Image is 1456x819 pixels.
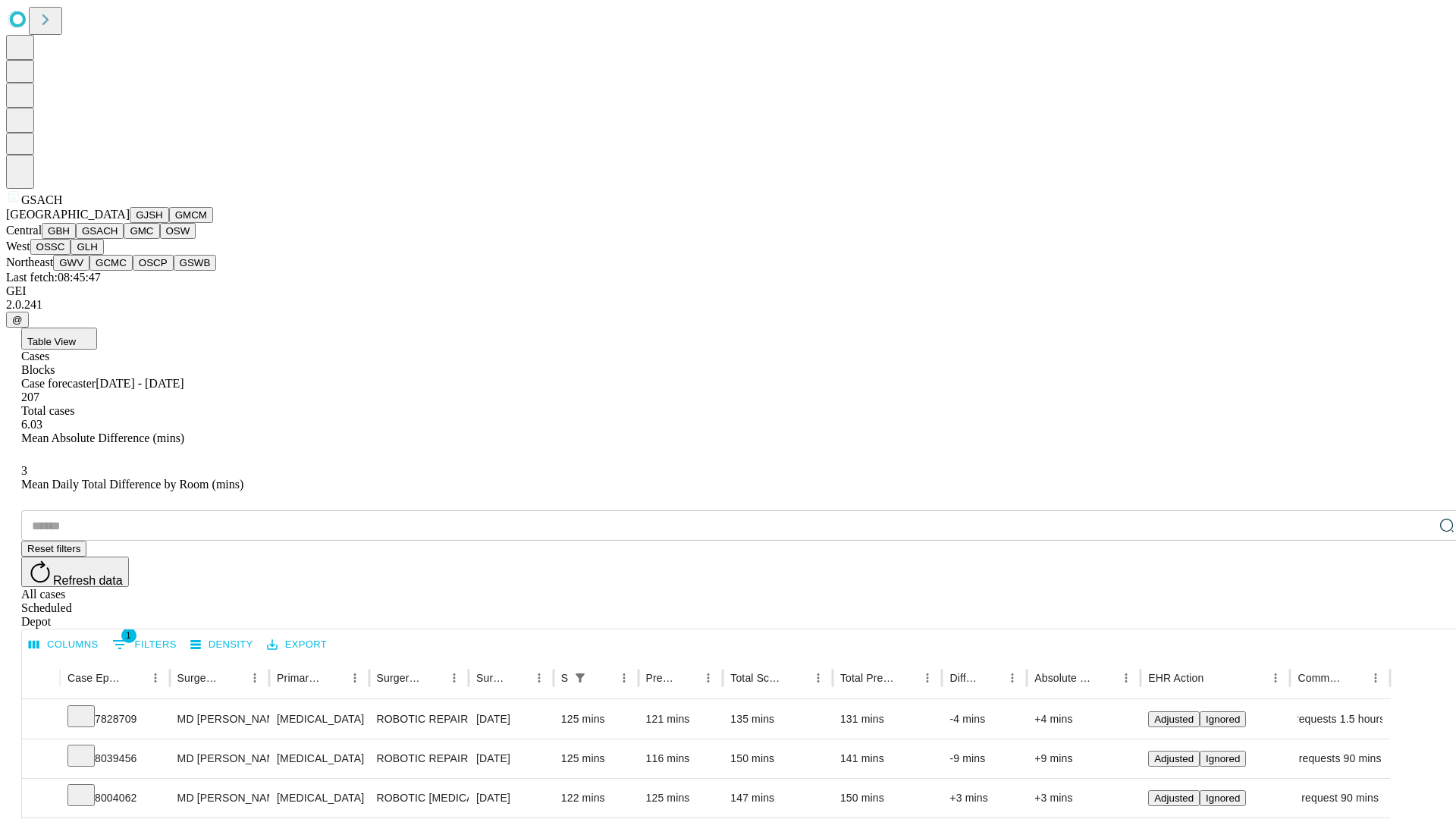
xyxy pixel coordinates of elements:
[808,667,829,689] button: Menu
[6,284,1450,298] div: GEI
[840,672,895,684] div: Total Predicted Duration
[476,739,546,778] div: [DATE]
[67,779,162,817] div: 8004062
[1200,790,1246,806] button: Ignored
[377,739,461,778] div: ROBOTIC REPAIR INITIAL [MEDICAL_DATA] REDUCIBLE AGE [DEMOGRAPHIC_DATA] OR MORE
[917,667,938,689] button: Menu
[6,224,42,237] span: Central
[1034,672,1093,684] div: Absolute Difference
[730,672,785,684] div: Total Scheduled Duration
[676,667,698,689] button: Sort
[6,208,130,221] span: [GEOGRAPHIC_DATA]
[160,223,196,239] button: OSW
[169,207,213,223] button: GMCM
[1148,751,1200,767] button: Adjusted
[21,391,39,403] span: 207
[1205,667,1226,689] button: Sort
[1365,667,1386,689] button: Menu
[6,298,1450,312] div: 2.0.241
[67,672,122,684] div: Case Epic Id
[507,667,529,689] button: Sort
[949,700,1019,739] div: -4 mins
[646,672,676,684] div: Predicted In Room Duration
[244,667,265,689] button: Menu
[1298,779,1382,817] div: request 90 mins
[840,739,935,778] div: 141 mins
[263,633,331,657] button: Export
[145,667,166,689] button: Menu
[949,672,979,684] div: Difference
[177,700,262,739] div: MD [PERSON_NAME] Md
[949,739,1019,778] div: -9 mins
[124,667,145,689] button: Sort
[187,633,257,657] button: Density
[1295,700,1385,739] span: requests 1.5 hours
[949,779,1019,817] div: +3 mins
[698,667,719,689] button: Menu
[21,377,96,390] span: Case forecaster
[561,700,631,739] div: 125 mins
[422,667,444,689] button: Sort
[1154,753,1194,764] span: Adjusted
[1200,711,1246,727] button: Ignored
[277,700,361,739] div: [MEDICAL_DATA]
[277,779,361,817] div: [MEDICAL_DATA]
[1034,739,1133,778] div: +9 mins
[981,667,1002,689] button: Sort
[53,255,89,271] button: GWV
[476,672,506,684] div: Surgery Date
[377,700,461,739] div: ROBOTIC REPAIR INITIAL [MEDICAL_DATA] REDUCIBLE AGE [DEMOGRAPHIC_DATA] OR MORE
[840,779,935,817] div: 150 mins
[1002,667,1023,689] button: Menu
[444,667,465,689] button: Menu
[1154,792,1194,804] span: Adjusted
[646,779,716,817] div: 125 mins
[177,739,262,778] div: MD [PERSON_NAME] Md
[1034,700,1133,739] div: +4 mins
[6,240,30,253] span: West
[646,739,716,778] div: 116 mins
[529,667,550,689] button: Menu
[96,377,184,390] span: [DATE] - [DATE]
[124,223,159,239] button: GMC
[53,574,123,587] span: Refresh data
[1298,672,1341,684] div: Comments
[89,255,133,271] button: GCMC
[377,779,461,817] div: ROBOTIC [MEDICAL_DATA] REPAIR [MEDICAL_DATA] INITIAL
[21,464,27,477] span: 3
[174,255,217,271] button: GSWB
[42,223,76,239] button: GBH
[1301,779,1379,817] span: request 90 mins
[730,739,825,778] div: 150 mins
[1154,714,1194,725] span: Adjusted
[27,336,76,347] span: Table View
[21,418,42,431] span: 6.03
[1206,792,1240,804] span: Ignored
[377,672,421,684] div: Surgery Name
[25,633,102,657] button: Select columns
[6,312,29,328] button: @
[21,193,62,206] span: GSACH
[570,667,591,689] button: Show filters
[21,478,243,491] span: Mean Daily Total Difference by Room (mins)
[344,667,366,689] button: Menu
[30,707,52,733] button: Expand
[30,239,71,255] button: OSSC
[21,431,184,444] span: Mean Absolute Difference (mins)
[570,667,591,689] div: 1 active filter
[613,667,635,689] button: Menu
[12,314,23,325] span: @
[840,700,935,739] div: 131 mins
[1344,667,1365,689] button: Sort
[277,672,321,684] div: Primary Service
[1299,739,1382,778] span: requests 90 mins
[1094,667,1116,689] button: Sort
[177,779,262,817] div: MD [PERSON_NAME] Md
[6,271,101,284] span: Last fetch: 08:45:47
[730,779,825,817] div: 147 mins
[476,700,546,739] div: [DATE]
[592,667,613,689] button: Sort
[27,543,80,554] span: Reset filters
[1200,751,1246,767] button: Ignored
[1148,790,1200,806] button: Adjusted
